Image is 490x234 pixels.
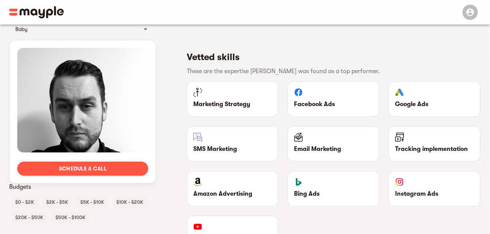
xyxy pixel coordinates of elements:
button: Schedule a call [17,162,148,175]
p: Tracking implementation [395,144,474,154]
div: Style & Fashion [9,38,156,57]
p: SMS Marketing [193,144,272,154]
p: These are the expertise [PERSON_NAME] was found as a top performer. [187,67,474,76]
p: Bing Ads [294,189,373,198]
p: Instagram Ads [395,189,474,198]
span: Menu [458,8,481,15]
span: $0 - $2K [11,198,39,207]
p: Email Marketing [294,144,373,154]
h5: Vetted skills [187,51,474,63]
p: Google Ads [395,100,474,109]
span: $50K - $100K [51,213,90,222]
span: $20K - $50K [11,213,48,222]
p: Amazon Advertising [193,189,272,198]
span: $2K - $5K [42,198,73,207]
span: $5K - $10K [76,198,109,207]
p: Marketing Strategy [193,100,272,109]
span: $10K - $20K [112,198,148,207]
span: Schedule a call [23,164,142,173]
img: Main logo [9,6,64,18]
div: Baby [9,20,156,38]
p: Facebook Ads [294,100,373,109]
div: Baby [15,25,136,34]
p: Budgets [9,182,156,191]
